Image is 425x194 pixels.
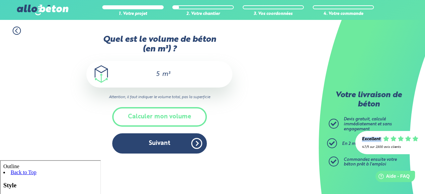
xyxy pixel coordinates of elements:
span: En 2 minutes top chrono [342,142,391,146]
label: Taille de police [3,40,35,46]
input: 0 [149,70,160,78]
p: Votre livraison de béton [330,91,407,109]
div: Excellent [362,137,381,142]
div: 3. Vos coordonnées [243,12,304,17]
button: Calculer mon volume [112,107,207,127]
div: 1. Votre projet [102,12,164,17]
span: 16 px [8,46,19,52]
span: Commandez ensuite votre béton prêt à l'emploi [344,158,397,167]
div: 4.7/5 sur 2300 avis clients [362,145,418,149]
div: 4. Votre commande [313,12,374,17]
div: Outline [3,3,97,9]
button: Suivant [112,133,207,154]
iframe: Help widget launcher [366,168,418,187]
div: 2. Votre chantier [172,12,234,17]
span: m³ [162,71,170,78]
label: Quel est le volume de béton (en m³) ? [86,35,232,54]
img: allobéton [17,5,68,15]
h3: Style [3,21,97,28]
span: Devis gratuit, calculé immédiatement et sans engagement [344,117,392,131]
a: Back to Top [10,9,36,14]
i: Attention, il faut indiquer le volume total, pas la superficie [86,94,232,100]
